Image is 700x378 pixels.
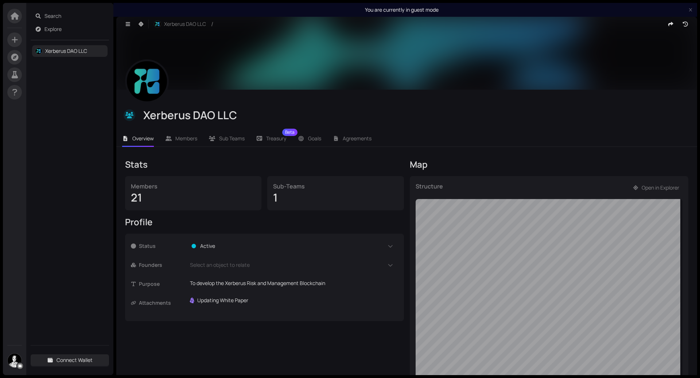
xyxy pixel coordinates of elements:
[210,12,215,36] span: /
[187,261,250,269] span: Select an object to relate
[127,61,167,101] img: HqdzPpp0Ak.jpeg
[154,21,161,27] img: HgCiZ4BMi_.jpeg
[189,296,248,304] a: Updating White Paper
[57,356,93,364] span: Connect Wallet
[31,354,109,366] button: Connect Wallet
[343,135,372,142] span: Agreements
[150,18,210,30] button: Xerberus DAO LLC
[190,279,394,287] p: To develop the Xerberus Risk and Management Blockchain
[118,6,685,14] div: You are currently in guest mode
[688,8,693,12] button: close
[44,26,62,32] a: Explore
[139,280,186,288] span: Purpose
[308,135,321,142] span: Goals
[125,216,404,228] div: Profile
[416,182,443,199] div: Structure
[45,47,87,54] a: Xerberus DAO LLC
[266,136,286,141] span: Treasury
[132,135,154,142] span: Overview
[410,159,689,170] div: Map
[125,159,404,170] div: Stats
[273,182,398,191] div: Sub-Teams
[164,20,206,28] span: Xerberus DAO LLC
[282,129,297,136] sup: Beta
[175,135,197,142] span: Members
[642,184,679,192] span: Open in Explorer
[131,191,256,204] div: 21
[273,191,398,204] div: 1
[143,108,685,122] div: Xerberus DAO LLC
[139,299,186,307] span: Attachments
[197,296,248,304] div: Updating White Paper
[200,242,215,250] span: Active
[139,261,186,269] span: Founders
[139,242,186,250] span: Status
[8,354,22,367] img: cd1bdff4a6898490fdad0acdf07ce74f.png
[629,182,683,194] button: Open in Explorer
[131,182,256,191] div: Members
[219,135,245,142] span: Sub Teams
[44,10,105,22] span: Search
